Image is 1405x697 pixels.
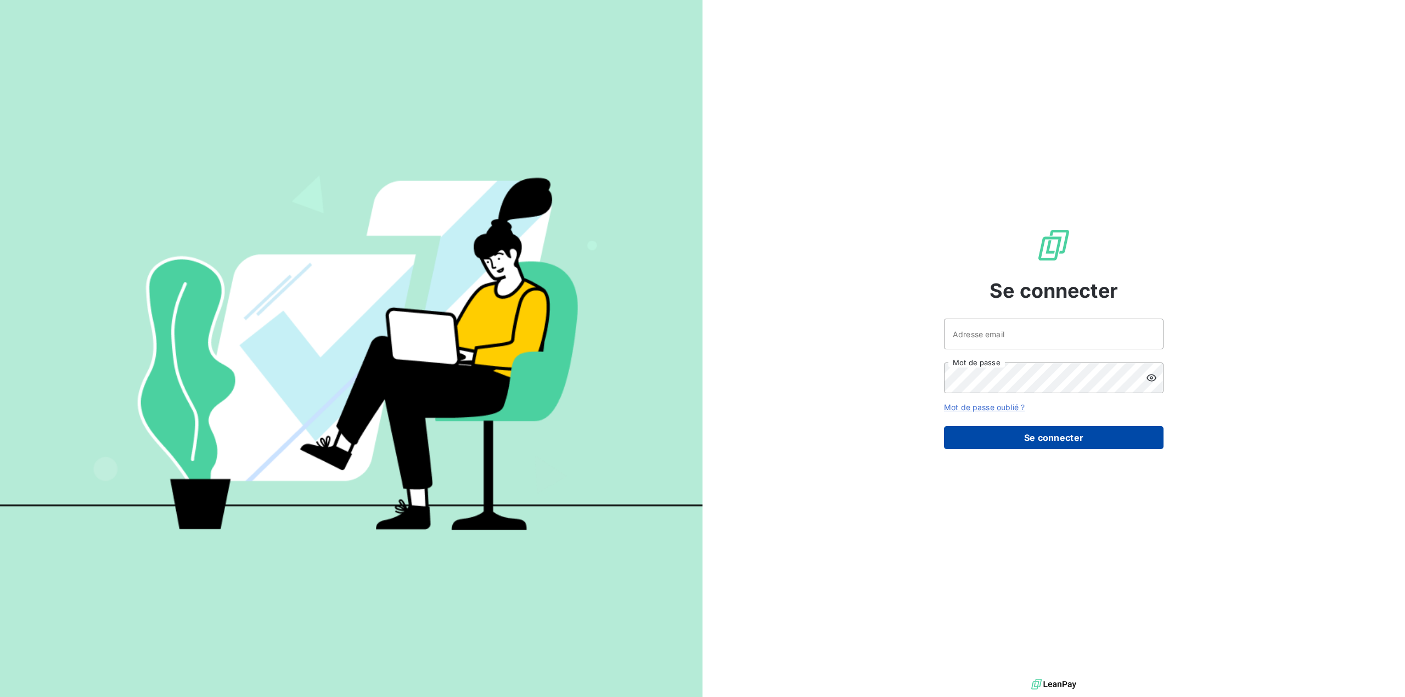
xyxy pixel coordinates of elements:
[944,426,1164,449] button: Se connecter
[944,319,1164,349] input: placeholder
[944,403,1025,412] a: Mot de passe oublié ?
[990,276,1118,305] span: Se connecter
[1036,228,1071,263] img: Logo LeanPay
[1031,676,1076,693] img: logo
